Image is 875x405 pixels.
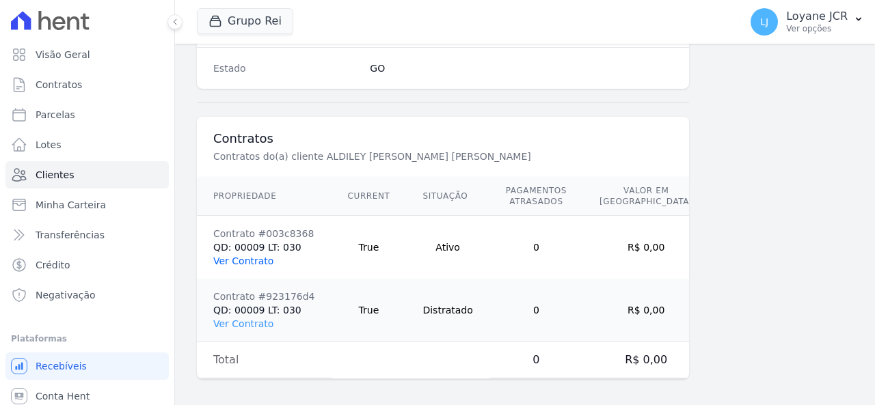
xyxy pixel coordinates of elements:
[583,342,709,378] td: R$ 0,00
[786,23,848,34] p: Ver opções
[406,177,489,216] th: Situação
[197,342,332,378] td: Total
[11,331,163,347] div: Plataformas
[760,17,768,27] span: LJ
[213,61,359,75] dt: Estado
[36,108,75,122] span: Parcelas
[213,150,673,163] p: Contratos do(a) cliente ALDILEY [PERSON_NAME] [PERSON_NAME]
[740,3,875,41] button: LJ Loyane JCR Ver opções
[36,48,90,61] span: Visão Geral
[36,389,90,403] span: Conta Hent
[489,279,583,342] td: 0
[197,216,332,279] td: QD: 00009 LT: 030
[213,130,673,147] h3: Contratos
[5,191,169,219] a: Minha Carteira
[489,342,583,378] td: 0
[197,177,332,216] th: Propriedade
[489,177,583,216] th: Pagamentos Atrasados
[213,290,315,303] div: Contrato #923176d4
[5,101,169,128] a: Parcelas
[406,216,489,279] td: Ativo
[36,288,96,302] span: Negativação
[197,8,293,34] button: Grupo Rei
[583,279,709,342] td: R$ 0,00
[36,78,82,92] span: Contratos
[489,216,583,279] td: 0
[332,177,407,216] th: Current
[583,216,709,279] td: R$ 0,00
[36,359,87,373] span: Recebíveis
[197,279,332,342] td: QD: 00009 LT: 030
[213,227,315,240] div: Contrato #003c8368
[36,168,74,182] span: Clientes
[786,10,848,23] p: Loyane JCR
[5,161,169,188] a: Clientes
[36,228,105,242] span: Transferências
[406,279,489,342] td: Distratado
[583,177,709,216] th: Valor em [GEOGRAPHIC_DATA]
[36,258,70,272] span: Crédito
[5,221,169,249] a: Transferências
[332,216,407,279] td: True
[370,61,673,75] dd: GO
[5,352,169,380] a: Recebíveis
[213,318,273,329] a: Ver Contrato
[5,281,169,309] a: Negativação
[36,198,106,212] span: Minha Carteira
[5,251,169,279] a: Crédito
[5,41,169,68] a: Visão Geral
[36,138,62,152] span: Lotes
[213,255,273,266] a: Ver Contrato
[332,279,407,342] td: True
[5,131,169,158] a: Lotes
[5,71,169,98] a: Contratos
